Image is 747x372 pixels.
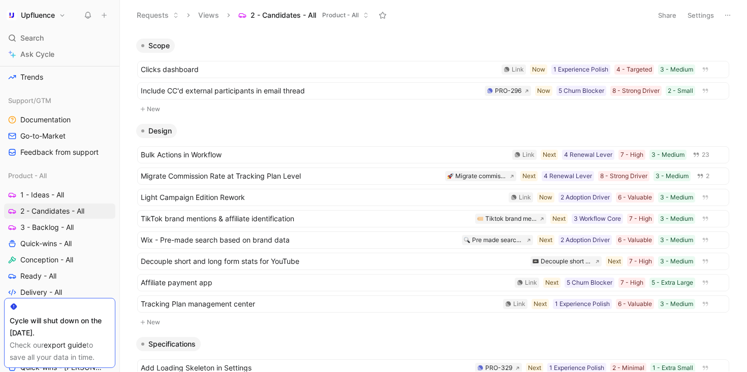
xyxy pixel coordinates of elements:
[495,86,521,96] div: PRO-296
[4,30,115,46] div: Search
[651,278,693,288] div: 5 - Extra Large
[512,64,524,75] div: Link
[695,171,711,182] button: 2
[567,278,612,288] div: 5 Churn Blocker
[656,171,689,181] div: 3 - Medium
[20,72,43,82] span: Trends
[4,70,115,85] a: Trends
[20,131,66,141] span: Go-to-Market
[691,149,711,160] button: 23
[132,39,734,116] div: ScopeNew
[137,61,729,78] a: Clicks dashboard3 - Medium4 - Targeted1 Experience PolishNowLink
[519,192,531,202] div: Link
[137,253,729,270] a: Decouple short and long form stats for YouTube3 - Medium7 - HighNext📼Decouple short and long form...
[21,11,55,20] h1: Upfluence
[137,210,729,227] a: TikTok brand mentions & affiliate identification3 - Medium7 - High3 Workflow CoreNext🏷️Tiktok bra...
[20,287,62,297] span: Delivery - All
[20,115,71,125] span: Documentation
[534,299,547,309] div: Next
[20,48,54,60] span: Ask Cycle
[8,95,51,106] span: Support/GTM
[539,192,552,202] div: Now
[668,86,693,96] div: 2 - Small
[136,337,201,351] button: Specifications
[20,271,56,281] span: Ready - All
[574,214,621,224] div: 3 Workflow Core
[4,236,115,251] a: Quick-wins - All
[20,206,84,216] span: 2 - Candidates - All
[660,64,693,75] div: 3 - Medium
[537,86,550,96] div: Now
[544,171,592,181] div: 4 Renewal Lever
[600,171,647,181] div: 8 - Strong Driver
[137,189,729,206] a: Light Campaign Edition Rework3 - Medium6 - Valuable2 Adoption DriverNowLink
[702,152,709,158] span: 23
[4,268,115,284] a: Ready - All
[4,93,115,160] div: Support/GTMDocumentationGo-to-MarketFeedback from support
[539,235,552,245] div: Next
[136,39,175,53] button: Scope
[629,256,652,266] div: 7 - High
[137,167,729,185] a: Migrate Commission Rate at Tracking Plan Level3 - Medium8 - Strong Driver4 Renewal LeverNext🚀Migr...
[20,32,44,44] span: Search
[616,64,652,75] div: 4 - Targeted
[541,256,592,266] div: Decouple short and long form stats for youtube
[20,222,74,232] span: 3 - Backlog - All
[20,239,72,249] span: Quick-wins - All
[148,41,170,51] span: Scope
[543,150,556,160] div: Next
[141,255,526,267] span: Decouple short and long form stats for YouTube
[4,220,115,235] a: 3 - Backlog - All
[4,128,115,144] a: Go-to-Market
[141,170,441,182] span: Migrate Commission Rate at Tracking Plan Level
[558,86,604,96] div: 5 Churn Blocker
[629,214,652,224] div: 7 - High
[4,47,115,62] a: Ask Cycle
[651,150,684,160] div: 3 - Medium
[137,295,729,313] a: Tracking Plan management center3 - Medium6 - Valuable1 Experience PolishNextLink
[660,256,693,266] div: 3 - Medium
[618,235,652,245] div: 6 - Valuable
[620,150,643,160] div: 7 - High
[513,299,525,309] div: Link
[148,126,172,136] span: Design
[20,190,64,200] span: 1 - Ideas - All
[141,298,499,310] span: Tracking Plan management center
[4,145,115,160] a: Feedback from support
[522,171,536,181] div: Next
[141,234,458,246] span: Wix - Pre-made search based on brand data
[4,168,115,316] div: Product - All1 - Ideas - All2 - Candidates - All3 - Backlog - AllQuick-wins - AllConception - All...
[564,150,612,160] div: 4 Renewal Lever
[137,82,729,99] a: Include CC'd external participants in email thread2 - Small8 - Strong Driver5 Churn BlockerNowPRO...
[477,216,483,222] img: 🏷️
[136,316,730,328] button: New
[137,231,729,249] a: Wix - Pre-made search based on brand data3 - Medium6 - Valuable2 Adoption DriverNext🔍Pre made sea...
[620,278,643,288] div: 7 - High
[141,277,511,289] span: Affiliate payment app
[141,149,508,161] span: Bulk Actions in Workflow
[234,8,373,23] button: 2 - Candidates - AllProduct - All
[555,299,610,309] div: 1 Experience Polish
[472,235,523,245] div: Pre made search based on brand data
[552,214,566,224] div: Next
[660,192,693,202] div: 3 - Medium
[485,214,537,224] div: Tiktok brand mentions and affiliate identification
[447,173,453,179] img: 🚀
[4,93,115,108] div: Support/GTM
[660,235,693,245] div: 3 - Medium
[532,64,545,75] div: Now
[653,8,681,22] button: Share
[4,168,115,183] div: Product - All
[8,171,47,181] span: Product - All
[522,150,535,160] div: Link
[20,147,99,157] span: Feedback from support
[525,278,537,288] div: Link
[561,235,610,245] div: 2 Adoption Driver
[136,124,177,138] button: Design
[683,8,719,22] button: Settings
[4,8,68,22] button: UpfluenceUpfluence
[706,173,709,179] span: 2
[4,112,115,127] a: Documentation
[141,85,481,97] span: Include CC'd external participants in email thread
[10,339,110,363] div: Check our to save all your data in time.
